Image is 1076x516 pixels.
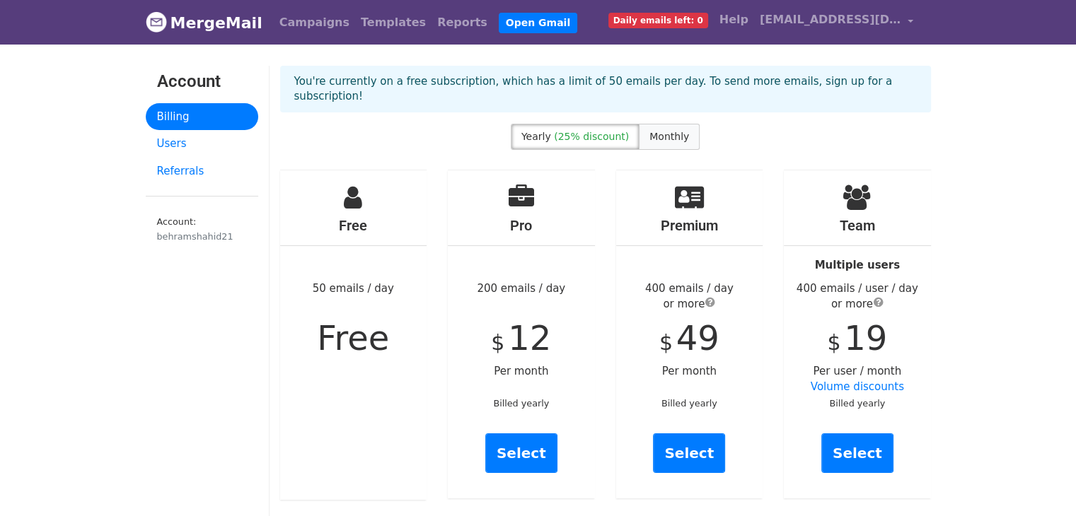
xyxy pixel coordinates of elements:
[554,131,629,142] span: (25% discount)
[659,330,673,355] span: $
[844,318,887,358] span: 19
[649,131,689,142] span: Monthly
[157,230,247,243] div: behramshahid21
[508,318,551,358] span: 12
[493,398,549,409] small: Billed yearly
[448,170,595,498] div: 200 emails / day Per month
[784,281,931,312] div: 400 emails / user / day or more
[146,130,258,158] a: Users
[521,131,551,142] span: Yearly
[355,8,432,37] a: Templates
[603,6,714,34] a: Daily emails left: 0
[676,318,719,358] span: 49
[448,217,595,234] h4: Pro
[754,6,920,39] a: [EMAIL_ADDRESS][DOMAIN_NAME]
[616,281,763,312] div: 400 emails / day or more
[146,8,262,37] a: MergeMail
[294,74,917,104] p: You're currently on a free subscription, which has a limit of 50 emails per day. To send more ema...
[608,13,708,28] span: Daily emails left: 0
[616,217,763,234] h4: Premium
[1005,448,1076,516] iframe: Chat Widget
[821,433,893,473] a: Select
[811,380,904,393] a: Volume discounts
[829,398,885,409] small: Billed yearly
[784,217,931,234] h4: Team
[274,8,355,37] a: Campaigns
[485,433,557,473] a: Select
[317,318,389,358] span: Free
[616,170,763,498] div: Per month
[491,330,504,355] span: $
[280,217,427,234] h4: Free
[432,8,493,37] a: Reports
[146,103,258,131] a: Billing
[157,71,247,92] h3: Account
[146,158,258,185] a: Referrals
[760,11,901,28] span: [EMAIL_ADDRESS][DOMAIN_NAME]
[653,433,725,473] a: Select
[157,216,247,243] small: Account:
[827,330,840,355] span: $
[499,13,577,33] a: Open Gmail
[280,170,427,500] div: 50 emails / day
[146,11,167,33] img: MergeMail logo
[661,398,717,409] small: Billed yearly
[784,170,931,498] div: Per user / month
[714,6,754,34] a: Help
[815,259,900,271] strong: Multiple users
